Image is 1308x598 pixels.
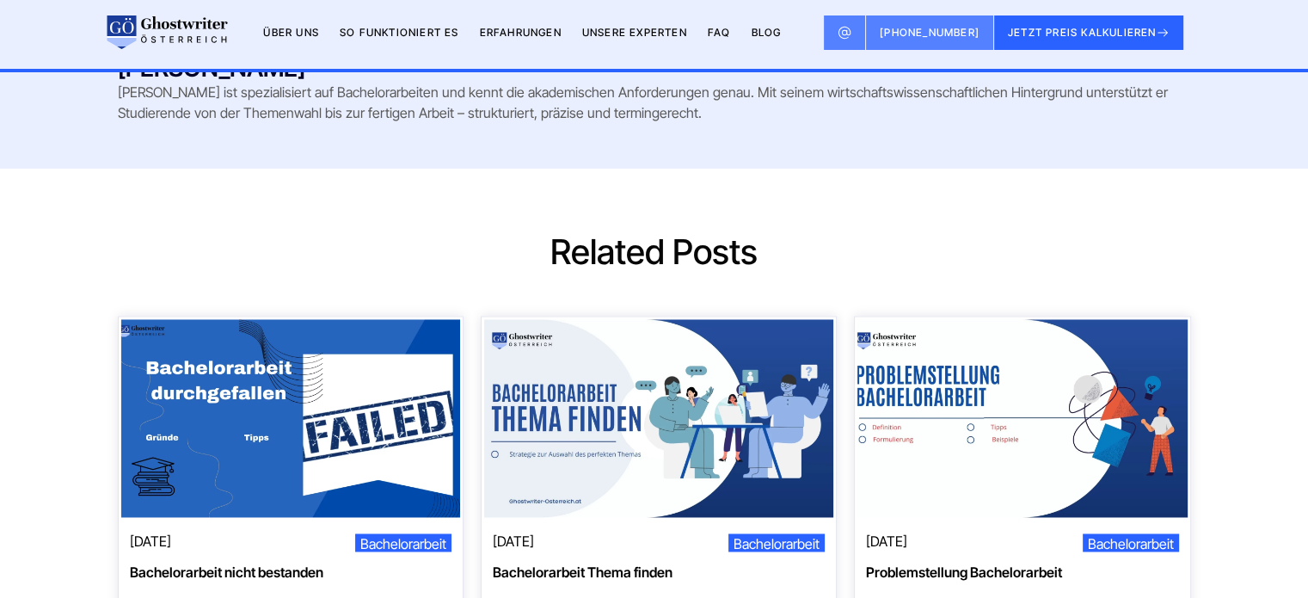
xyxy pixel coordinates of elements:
[121,564,461,580] a: Bachelorarbeit nicht bestanden
[118,82,1191,123] p: [PERSON_NAME] ist spezialisiert auf Bachelorarbeiten und kennt die akademischen Anforderungen gen...
[994,15,1184,50] button: JETZT PREIS KALKULIEREN
[751,26,781,39] a: BLOG
[480,26,562,39] a: Erfahrungen
[104,15,228,50] img: logo wirschreiben
[355,533,451,552] span: Bachelorarbeit
[880,26,979,39] span: [PHONE_NUMBER]
[838,26,851,40] img: Email
[484,319,833,517] img: Bachelorarbeit Thema finden
[493,533,534,552] span: [DATE]
[484,564,833,580] a: Bachelorarbeit Thema finden
[340,26,459,39] a: So funktioniert es
[263,26,319,39] a: Über uns
[1083,533,1179,552] span: Bachelorarbeit
[728,533,825,552] span: Bachelorarbeit
[857,564,1188,580] a: Problemstellung Bachelorarbeit
[857,319,1188,517] img: problemstellung bachelorarbeit
[118,231,1191,273] h2: Related Posts
[708,26,731,39] a: FAQ
[866,15,994,50] a: [PHONE_NUMBER]
[130,533,171,552] span: [DATE]
[582,26,687,39] a: Unsere Experten
[121,319,461,517] img: bachelorarbeit durchgefallen
[866,533,907,552] span: [DATE]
